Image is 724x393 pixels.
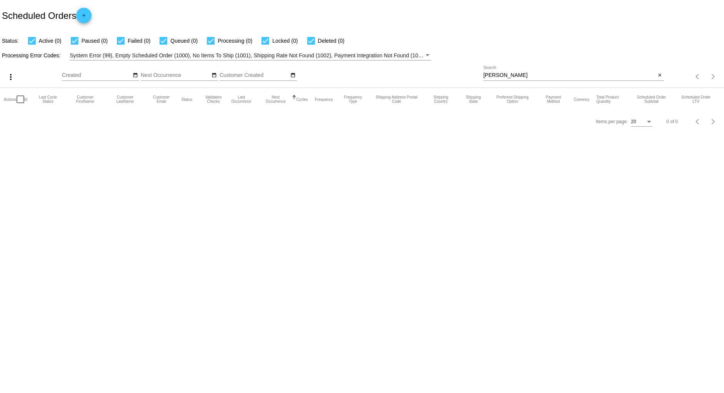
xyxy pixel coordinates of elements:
button: Change sorting for FrequencyType [340,95,366,104]
button: Change sorting for ShippingCountry [427,95,455,104]
button: Change sorting for PreferredShippingOption [492,95,533,104]
button: Change sorting for LastProcessingCycleId [34,95,62,104]
span: Processing Error Codes: [2,52,61,59]
span: Processing (0) [218,36,252,45]
button: Change sorting for Status [181,97,192,102]
span: Paused (0) [82,36,108,45]
mat-select: Items per page: [631,119,652,125]
mat-icon: add [79,13,88,22]
span: Active (0) [39,36,62,45]
input: Next Occurrence [141,72,210,79]
button: Change sorting for CurrencyIso [574,97,589,102]
mat-header-cell: Validation Checks [199,88,228,111]
mat-select: Filter by Processing Error Codes [70,51,431,60]
button: Next page [706,114,721,129]
input: Customer Created [220,72,289,79]
button: Previous page [690,114,706,129]
div: Items per page: [596,119,628,124]
span: Failed (0) [128,36,150,45]
button: Change sorting for ShippingState [461,95,485,104]
h2: Scheduled Orders [2,8,92,23]
button: Change sorting for Frequency [315,97,333,102]
button: Change sorting for PaymentMethod.Type [540,95,567,104]
button: Change sorting for LastOccurrenceUtc [228,95,255,104]
button: Change sorting for Id [24,97,27,102]
button: Change sorting for Cycles [296,97,308,102]
button: Change sorting for ShippingPostcode [373,95,420,104]
button: Previous page [690,69,706,84]
span: Deleted (0) [318,36,345,45]
button: Change sorting for Subtotal [631,95,672,104]
mat-icon: date_range [211,72,217,79]
div: 0 of 0 [666,119,678,124]
mat-header-cell: Actions [4,88,17,111]
button: Change sorting for CustomerEmail [148,95,174,104]
input: Created [62,72,131,79]
span: Status: [2,38,19,44]
mat-icon: more_vert [6,72,15,82]
input: Search [483,72,656,79]
mat-header-cell: Total Product Quantity [596,88,631,111]
mat-icon: date_range [133,72,138,79]
span: 20 [631,119,636,124]
mat-icon: date_range [290,72,296,79]
button: Change sorting for LifetimeValue [679,95,713,104]
button: Change sorting for CustomerLastName [108,95,141,104]
span: Queued (0) [170,36,198,45]
mat-icon: close [657,72,662,79]
button: Change sorting for CustomerFirstName [68,95,102,104]
button: Change sorting for NextOccurrenceUtc [262,95,290,104]
button: Clear [656,72,664,80]
span: Locked (0) [272,36,298,45]
button: Next page [706,69,721,84]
